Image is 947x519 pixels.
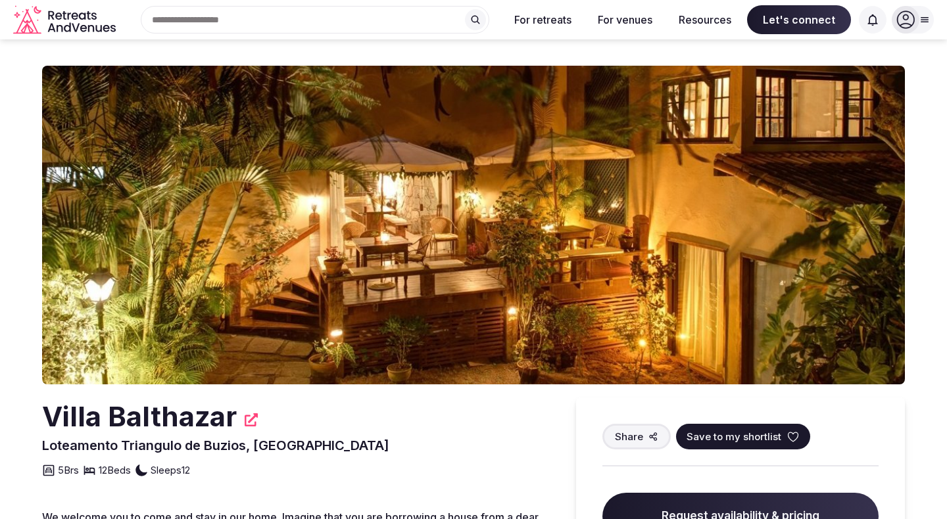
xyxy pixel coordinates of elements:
[504,5,582,34] button: For retreats
[13,5,118,35] a: Visit the homepage
[587,5,663,34] button: For venues
[687,430,781,443] span: Save to my shortlist
[99,463,131,477] span: 12 Beds
[615,430,643,443] span: Share
[676,424,810,449] button: Save to my shortlist
[42,397,237,436] h2: Villa Balthazar
[602,424,671,449] button: Share
[747,5,851,34] span: Let's connect
[58,463,79,477] span: 5 Brs
[42,66,905,384] img: Venue cover photo
[13,5,118,35] svg: Retreats and Venues company logo
[151,463,190,477] span: Sleeps 12
[42,438,389,453] span: Loteamento Triangulo de Buzios, [GEOGRAPHIC_DATA]
[668,5,742,34] button: Resources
